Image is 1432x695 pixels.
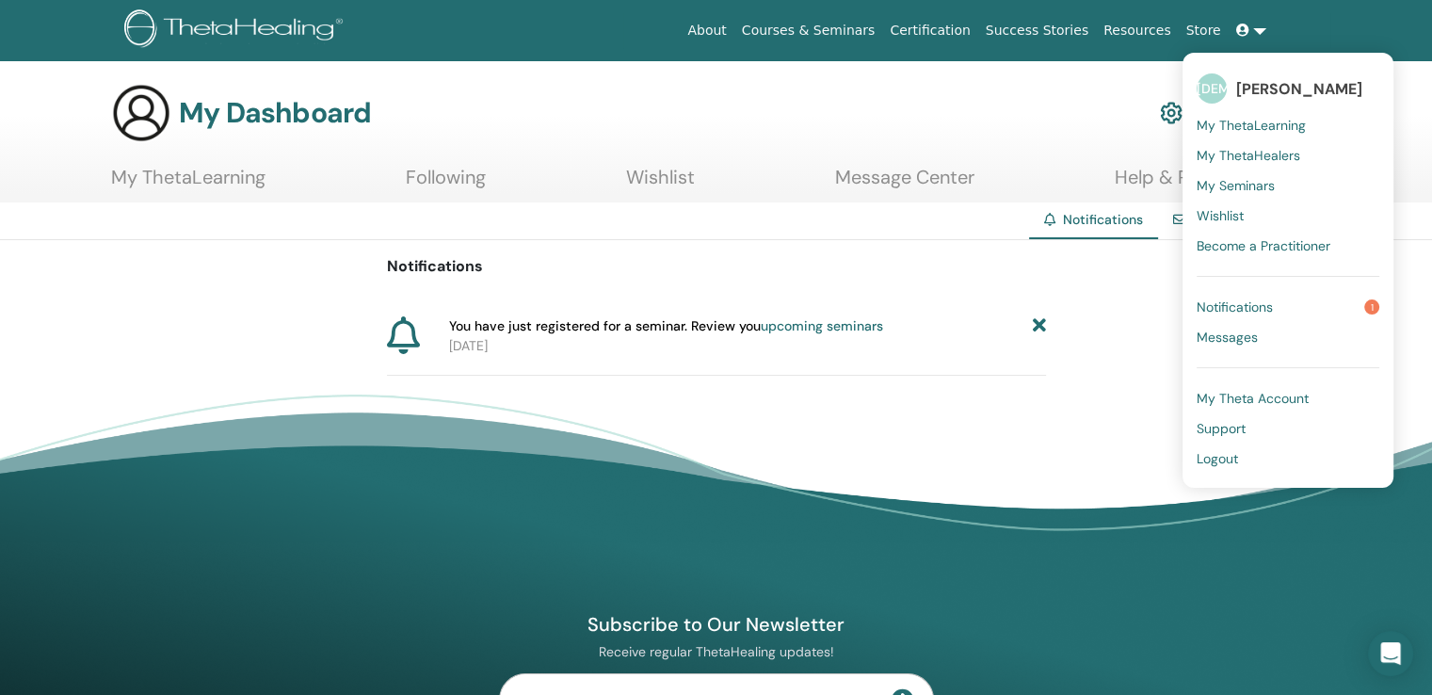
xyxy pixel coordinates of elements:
[1197,322,1379,352] a: Messages
[1197,329,1258,346] span: Messages
[1160,97,1183,129] img: cog.svg
[1197,413,1379,444] a: Support
[1197,237,1330,254] span: Become a Practitioner
[1197,299,1273,315] span: Notifications
[1197,110,1379,140] a: My ThetaLearning
[626,166,695,202] a: Wishlist
[1197,117,1306,134] span: My ThetaLearning
[680,13,733,48] a: About
[978,13,1096,48] a: Success Stories
[1197,383,1379,413] a: My Theta Account
[499,612,934,637] h4: Subscribe to Our Newsletter
[1115,166,1266,202] a: Help & Resources
[1197,231,1379,261] a: Become a Practitioner
[1160,92,1264,134] a: My Account
[1364,299,1379,315] span: 1
[1096,13,1179,48] a: Resources
[499,643,934,660] p: Receive regular ThetaHealing updates!
[387,255,1046,278] p: Notifications
[1236,79,1362,99] span: [PERSON_NAME]
[1197,420,1246,437] span: Support
[1197,450,1238,467] span: Logout
[882,13,977,48] a: Certification
[835,166,974,202] a: Message Center
[1197,67,1379,110] a: [DEMOGRAPHIC_DATA][PERSON_NAME]
[1197,177,1275,194] span: My Seminars
[1179,13,1229,48] a: Store
[1197,140,1379,170] a: My ThetaHealers
[406,166,486,202] a: Following
[1197,73,1227,104] span: [DEMOGRAPHIC_DATA]
[1197,390,1309,407] span: My Theta Account
[1063,211,1143,228] span: Notifications
[1197,201,1379,231] a: Wishlist
[449,336,1046,356] p: [DATE]
[111,166,265,202] a: My ThetaLearning
[1197,444,1379,474] a: Logout
[761,317,883,334] a: upcoming seminars
[111,83,171,143] img: generic-user-icon.jpg
[734,13,883,48] a: Courses & Seminars
[1197,147,1300,164] span: My ThetaHealers
[449,316,883,336] span: You have just registered for a seminar. Review you
[1197,207,1244,224] span: Wishlist
[1197,170,1379,201] a: My Seminars
[1368,631,1413,676] div: Open Intercom Messenger
[179,96,371,130] h3: My Dashboard
[1197,292,1379,322] a: Notifications1
[124,9,349,52] img: logo.png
